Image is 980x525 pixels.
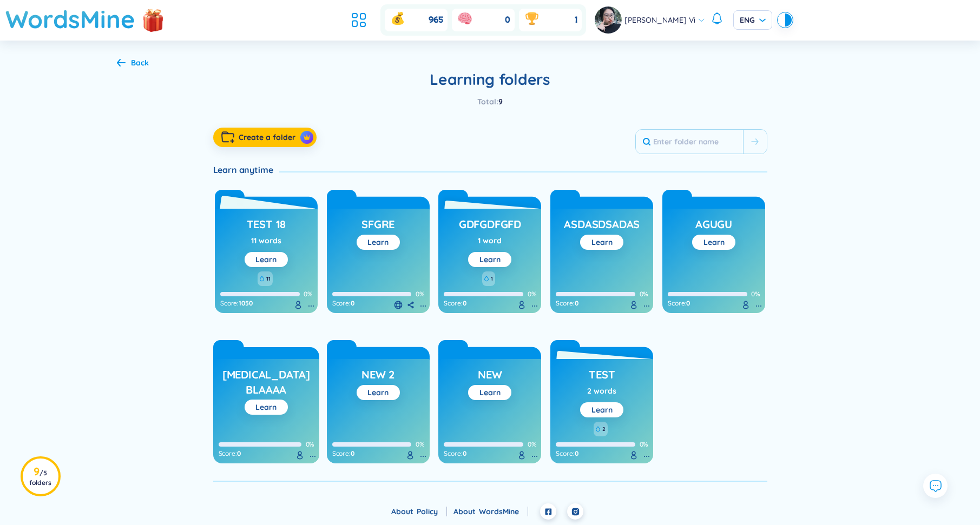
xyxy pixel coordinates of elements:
[556,299,573,308] span: Score
[29,469,51,487] span: / 5 folders
[361,367,394,388] h3: New 2
[459,217,521,237] h3: gdfgdfgfd
[556,299,648,308] div: :
[640,290,648,298] span: 0%
[564,214,640,235] a: asdasdsadas
[332,299,349,308] span: Score
[589,367,615,388] h3: Test
[367,388,389,397] a: Learn
[304,290,312,298] span: 0%
[357,235,400,250] button: Learn
[479,507,528,516] a: WordsMine
[220,299,237,308] span: Score
[587,385,616,397] div: 2 words
[751,290,760,298] span: 0%
[703,237,725,247] a: Learn
[595,6,622,34] img: avatar
[117,59,149,69] a: Back
[668,299,760,308] div: :
[668,299,685,308] span: Score
[505,14,510,26] span: 0
[142,3,164,36] img: flashSalesIcon.a7f4f837.png
[237,449,241,458] span: 0
[444,299,461,308] span: Score
[367,237,389,247] a: Learn
[444,449,536,458] div: :
[528,440,536,448] span: 0%
[361,217,394,237] h3: sfgre
[478,364,502,385] a: New
[444,299,536,308] div: :
[695,214,732,235] a: agugu
[575,14,577,26] span: 1
[444,449,461,458] span: Score
[624,14,695,26] span: [PERSON_NAME] Vi
[213,128,317,147] button: Create a foldercrown icon
[247,217,286,237] h3: test 18
[636,130,743,154] input: Enter folder name
[220,299,312,308] div: :
[245,252,288,267] button: Learn
[463,449,466,458] span: 0
[591,237,613,247] a: Learn
[245,400,288,415] button: Learn
[28,467,52,487] h3: 9
[740,15,766,25] span: ENG
[303,134,311,141] img: crown icon
[219,449,314,458] div: :
[219,367,314,397] h3: [MEDICAL_DATA] blaaaa
[131,57,149,69] div: Back
[692,235,735,250] button: Learn
[453,506,528,517] div: About
[255,255,277,264] a: Learn
[640,440,648,448] span: 0%
[219,449,235,458] span: Score
[479,388,501,397] a: Learn
[251,235,281,247] div: 11 words
[417,507,447,516] a: Policy
[478,235,502,247] div: 1 word
[219,364,314,400] a: [MEDICAL_DATA] blaaaa
[247,214,286,235] a: test 18
[239,132,295,143] span: Create a folder
[468,252,511,267] button: Learn
[575,299,578,308] span: 0
[213,70,767,89] h2: Learning folders
[498,97,503,107] span: 9
[595,6,624,34] a: avatar
[477,97,498,107] span: Total :
[491,275,493,283] span: 1
[463,299,466,308] span: 0
[580,402,623,417] button: Learn
[351,299,354,308] span: 0
[391,506,447,517] div: About
[602,425,606,434] span: 2
[255,402,277,412] a: Learn
[361,214,394,235] a: sfgre
[306,440,314,448] span: 0%
[266,275,271,283] span: 11
[332,299,424,308] div: :
[429,14,443,26] span: 965
[357,385,400,400] button: Learn
[556,449,648,458] div: :
[695,217,732,237] h3: agugu
[239,299,253,308] span: 1050
[468,385,511,400] button: Learn
[478,367,502,388] h3: New
[479,255,501,264] a: Learn
[361,364,394,385] a: New 2
[591,405,613,415] a: Learn
[589,364,615,385] a: Test
[416,440,424,448] span: 0%
[416,290,424,298] span: 0%
[332,449,424,458] div: :
[213,164,280,176] div: Learn anytime
[575,449,578,458] span: 0
[686,299,690,308] span: 0
[528,290,536,298] span: 0%
[580,235,623,250] button: Learn
[332,449,349,458] span: Score
[564,217,640,237] h3: asdasdsadas
[459,214,521,235] a: gdfgdfgfd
